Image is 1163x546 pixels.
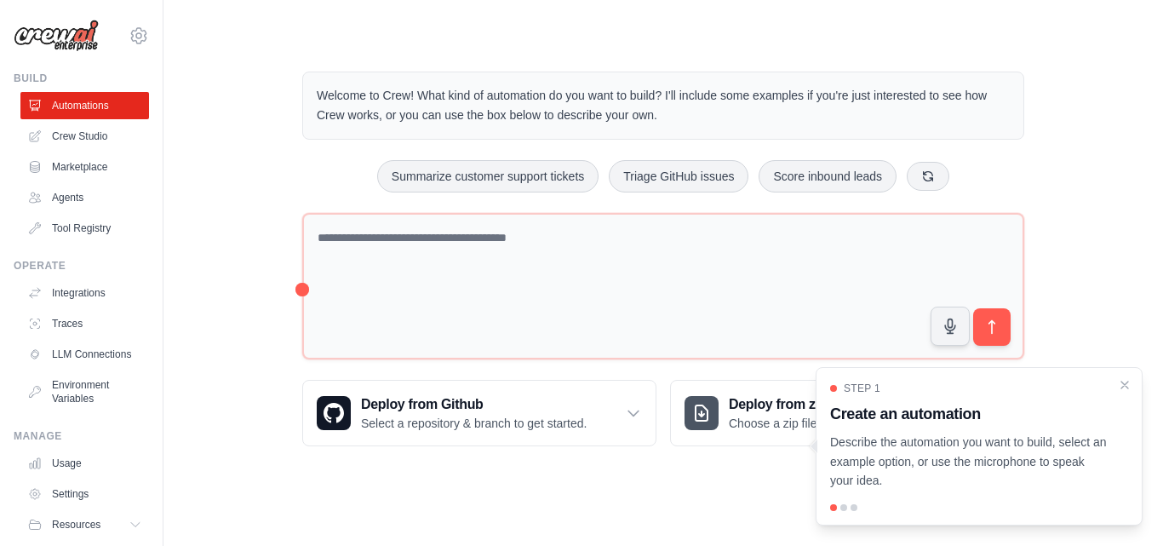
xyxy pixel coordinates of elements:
[759,160,897,193] button: Score inbound leads
[14,259,149,273] div: Operate
[729,415,873,432] p: Choose a zip file to upload.
[317,86,1010,125] p: Welcome to Crew! What kind of automation do you want to build? I'll include some examples if you'...
[14,72,149,85] div: Build
[1118,378,1131,392] button: Close walkthrough
[729,394,873,415] h3: Deploy from zip file
[20,153,149,181] a: Marketplace
[844,382,880,395] span: Step 1
[52,518,100,532] span: Resources
[377,160,599,193] button: Summarize customer support tickets
[20,480,149,508] a: Settings
[20,511,149,538] button: Resources
[14,20,99,52] img: Logo
[830,433,1108,491] p: Describe the automation you want to build, select an example option, or use the microphone to spe...
[20,341,149,368] a: LLM Connections
[20,279,149,307] a: Integrations
[20,450,149,477] a: Usage
[361,394,587,415] h3: Deploy from Github
[830,402,1108,426] h3: Create an automation
[20,310,149,337] a: Traces
[20,371,149,412] a: Environment Variables
[20,215,149,242] a: Tool Registry
[361,415,587,432] p: Select a repository & branch to get started.
[20,92,149,119] a: Automations
[20,184,149,211] a: Agents
[20,123,149,150] a: Crew Studio
[609,160,748,193] button: Triage GitHub issues
[14,429,149,443] div: Manage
